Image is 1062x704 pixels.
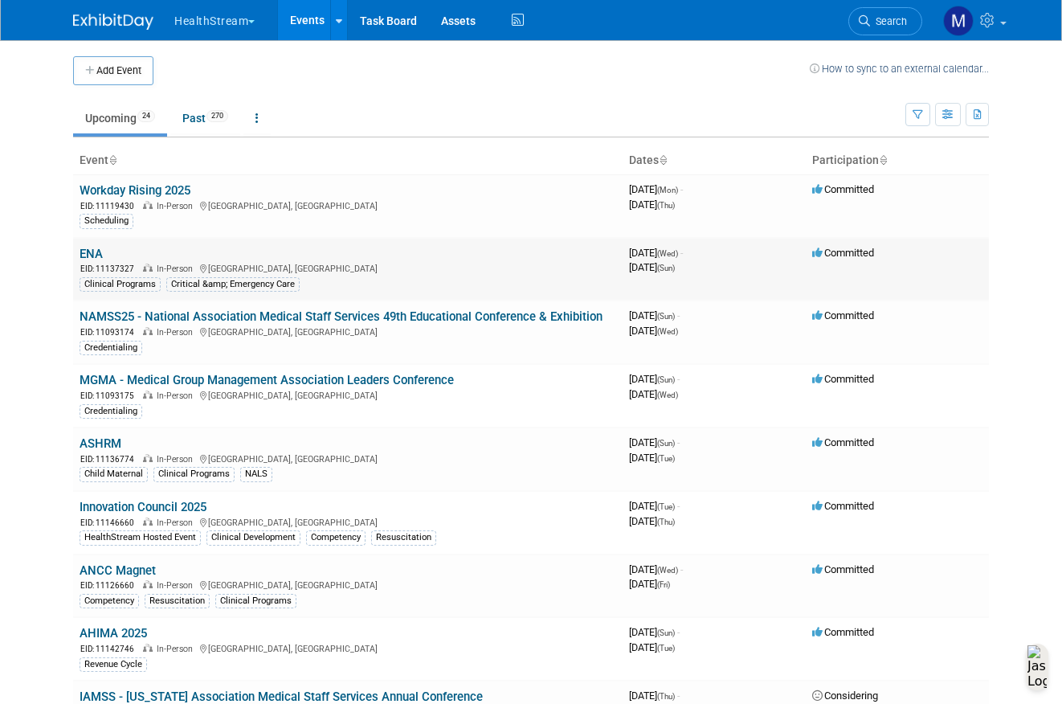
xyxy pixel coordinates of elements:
div: Revenue Cycle [80,657,147,672]
div: [GEOGRAPHIC_DATA], [GEOGRAPHIC_DATA] [80,261,616,275]
span: [DATE] [629,309,680,321]
div: Resuscitation [145,594,210,608]
div: Critical &amp; Emergency Care [166,277,300,292]
img: In-Person Event [143,391,153,399]
div: Child Maternal [80,467,148,481]
span: Committed [812,183,874,195]
span: (Sun) [657,628,675,637]
button: Add Event [73,56,153,85]
img: In-Person Event [143,518,153,526]
a: Past270 [170,103,240,133]
a: ENA [80,247,103,261]
a: ANCC Magnet [80,563,156,578]
span: EID: 11093175 [80,391,141,400]
div: [GEOGRAPHIC_DATA], [GEOGRAPHIC_DATA] [80,452,616,465]
span: (Sun) [657,264,675,272]
span: In-Person [157,201,198,211]
span: [DATE] [629,626,680,638]
span: (Thu) [657,518,675,526]
div: Competency [306,530,366,545]
span: In-Person [157,327,198,338]
a: Search [848,7,922,35]
div: HealthStream Hosted Event [80,530,201,545]
div: Clinical Development [206,530,300,545]
span: In-Person [157,264,198,274]
div: Competency [80,594,139,608]
div: Clinical Programs [80,277,161,292]
span: In-Person [157,454,198,465]
span: - [677,373,680,385]
span: 270 [206,110,228,122]
span: [DATE] [629,500,680,512]
span: (Thu) [657,201,675,210]
div: Scheduling [80,214,133,228]
img: In-Person Event [143,580,153,588]
div: [GEOGRAPHIC_DATA], [GEOGRAPHIC_DATA] [80,578,616,591]
span: (Sun) [657,439,675,448]
span: (Sun) [657,312,675,321]
div: [GEOGRAPHIC_DATA], [GEOGRAPHIC_DATA] [80,515,616,529]
span: Committed [812,563,874,575]
div: Credentialing [80,404,142,419]
span: Committed [812,309,874,321]
img: In-Person Event [143,454,153,462]
img: In-Person Event [143,327,153,335]
span: [DATE] [629,641,675,653]
span: - [677,500,680,512]
a: Upcoming24 [73,103,167,133]
div: [GEOGRAPHIC_DATA], [GEOGRAPHIC_DATA] [80,325,616,338]
span: [DATE] [629,199,675,211]
span: Committed [812,500,874,512]
span: [DATE] [629,690,680,702]
span: (Tue) [657,644,675,653]
span: [DATE] [629,325,678,337]
a: How to sync to an external calendar... [810,63,989,75]
span: [DATE] [629,261,675,273]
span: (Tue) [657,454,675,463]
span: [DATE] [629,452,675,464]
span: Search [870,15,907,27]
div: [GEOGRAPHIC_DATA], [GEOGRAPHIC_DATA] [80,199,616,212]
span: (Tue) [657,502,675,511]
span: In-Person [157,518,198,528]
a: IAMSS - [US_STATE] Association Medical Staff Services Annual Conference [80,690,483,704]
a: Innovation Council 2025 [80,500,206,514]
span: EID: 11136774 [80,455,141,464]
span: - [677,436,680,448]
span: - [680,563,683,575]
span: Committed [812,436,874,448]
img: In-Person Event [143,264,153,272]
a: Sort by Event Name [108,153,116,166]
span: - [677,626,680,638]
span: In-Person [157,391,198,401]
img: In-Person Event [143,201,153,209]
span: EID: 11119430 [80,202,141,211]
span: [DATE] [629,388,678,400]
span: - [680,247,683,259]
th: Participation [806,147,989,174]
span: EID: 11126660 [80,581,141,590]
a: Sort by Start Date [659,153,667,166]
img: ExhibitDay [73,14,153,30]
span: (Thu) [657,692,675,701]
div: Clinical Programs [153,467,235,481]
span: (Sun) [657,375,675,384]
span: In-Person [157,580,198,591]
span: [DATE] [629,563,683,575]
span: [DATE] [629,373,680,385]
th: Dates [623,147,806,174]
a: NAMSS25 - National Association Medical Staff Services 49th Educational Conference & Exhibition [80,309,602,324]
span: (Wed) [657,391,678,399]
a: Workday Rising 2025 [80,183,190,198]
span: [DATE] [629,515,675,527]
span: Committed [812,626,874,638]
div: [GEOGRAPHIC_DATA], [GEOGRAPHIC_DATA] [80,641,616,655]
span: [DATE] [629,578,670,590]
a: ASHRM [80,436,121,451]
div: [GEOGRAPHIC_DATA], [GEOGRAPHIC_DATA] [80,388,616,402]
span: In-Person [157,644,198,654]
span: [DATE] [629,247,683,259]
span: - [677,309,680,321]
span: - [677,690,680,702]
span: EID: 11146660 [80,518,141,527]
